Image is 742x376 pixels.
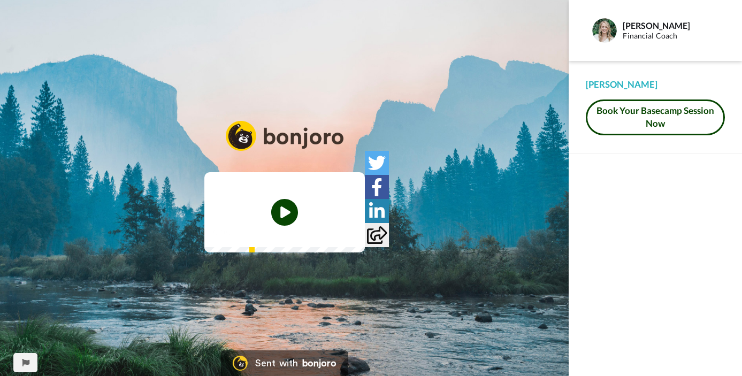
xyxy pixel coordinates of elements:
img: Full screen [371,245,382,256]
img: Profile Image [592,18,617,43]
span: 0:00 [185,244,204,257]
div: [PERSON_NAME] [623,20,724,30]
div: [PERSON_NAME] [586,78,725,91]
div: Sent with [255,358,298,368]
button: Book Your Basecamp Session Now [586,99,725,135]
div: Financial Coach [623,32,724,41]
img: logo_full.png [226,103,343,133]
span: / [206,244,210,257]
a: Bonjoro LogoSent withbonjoro [221,350,348,376]
div: bonjoro [302,358,336,368]
img: Bonjoro Logo [233,356,248,371]
span: 2:52 [212,244,231,257]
